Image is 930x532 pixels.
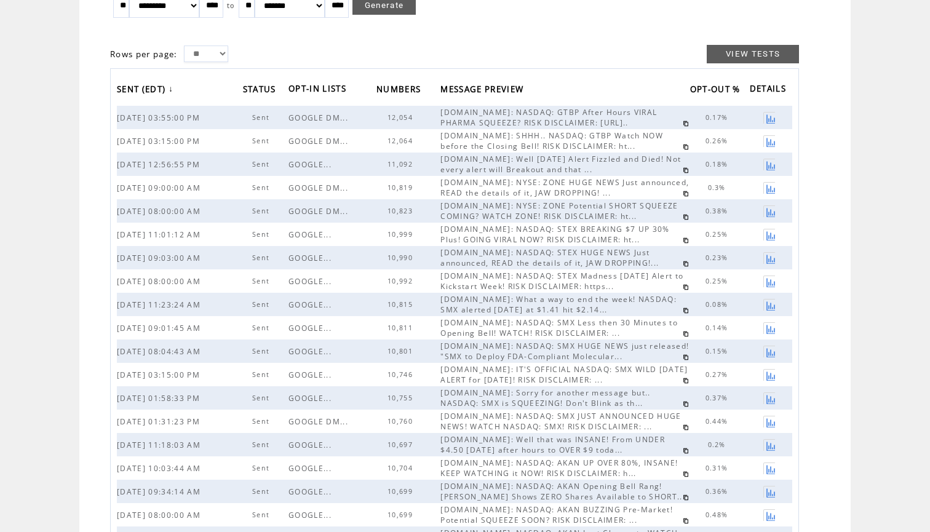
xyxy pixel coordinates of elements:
[376,80,427,100] a: NUMBERS
[117,276,204,287] span: [DATE] 08:00:00 AM
[117,370,203,380] span: [DATE] 03:15:00 PM
[705,417,731,426] span: 0.44%
[705,510,731,519] span: 0.48%
[387,277,416,285] span: 10,992
[117,416,203,427] span: [DATE] 01:31:23 PM
[440,154,681,175] span: [DOMAIN_NAME]: Well [DATE] Alert Fizzled and Died! Not every alert will Breakout and that ...
[440,481,688,502] span: [DOMAIN_NAME]: NASDAQ: AKAN Opening Bell Rang! [PERSON_NAME] Shows ZERO Shares Available to SHORT...
[440,341,689,362] span: [DOMAIN_NAME]: NASDAQ: SMX HUGE NEWS just released! "SMX to Deploy FDA-Compliant Molecular...
[252,487,272,496] span: Sent
[708,183,729,192] span: 0.3%
[440,130,663,151] span: [DOMAIN_NAME]: SHHH.. NASDAQ: GTBP Watch NOW before the Closing Bell! RISK DISCLAIMER: ht...
[440,200,678,221] span: [DOMAIN_NAME]: NYSE: ZONE Potential SHORT SQUEEZE COMING? WATCH ZONE! RISK DISCLAIMER: ht...
[705,253,731,262] span: 0.23%
[440,317,678,338] span: [DOMAIN_NAME]: NASDAQ: SMX Less then 30 Minutes to Opening Bell! WATCH! RISK DISCLAIMER: ...
[117,300,204,310] span: [DATE] 11:23:24 AM
[440,107,657,128] span: [DOMAIN_NAME]: NASDAQ: GTBP After Hours VIRAL PHARMA SQUEEZE? RISK DISCLAIMER: [URL]..
[117,323,204,333] span: [DATE] 09:01:45 AM
[288,346,335,357] span: GOOGLE...
[288,486,335,497] span: GOOGLE...
[117,440,204,450] span: [DATE] 11:18:03 AM
[252,160,272,169] span: Sent
[705,370,731,379] span: 0.27%
[690,81,744,101] span: OPT-OUT %
[288,136,351,146] span: GOOGLE DM...
[117,510,204,520] span: [DATE] 08:00:00 AM
[705,277,731,285] span: 0.25%
[288,80,349,100] span: OPT-IN LISTS
[387,464,416,472] span: 10,704
[387,113,416,122] span: 12,054
[387,183,416,192] span: 10,819
[440,81,527,101] span: MESSAGE PREVIEW
[243,81,279,101] span: STATUS
[288,370,335,380] span: GOOGLE...
[117,136,203,146] span: [DATE] 03:15:00 PM
[705,113,731,122] span: 0.17%
[252,510,272,519] span: Sent
[440,364,688,385] span: [DOMAIN_NAME]: IT'S OFFICIAL NASDAQ: SMX WILD [DATE] ALERT for [DATE]! RISK DISCLAIMER: ...
[707,45,799,63] a: VIEW TESTS
[705,137,731,145] span: 0.26%
[252,347,272,355] span: Sent
[440,434,665,455] span: [DOMAIN_NAME]: Well that was INSANE! From UNDER $4.50 [DATE] after hours to OVER $9 toda...
[288,510,335,520] span: GOOGLE...
[252,464,272,472] span: Sent
[288,416,351,427] span: GOOGLE DM...
[440,271,683,292] span: [DOMAIN_NAME]: NASDAQ: STEX Madness [DATE] Alert to Kickstart Week! RISK DISCLAIMER: https...
[117,486,204,497] span: [DATE] 09:34:14 AM
[252,230,272,239] span: Sent
[117,206,204,216] span: [DATE] 08:00:00 AM
[705,464,731,472] span: 0.31%
[440,387,650,408] span: [DOMAIN_NAME]: Sorry for another message but.. NASDAQ: SMX is SQUEEZING! Don't Blink as th...
[387,160,416,169] span: 11,092
[440,224,669,245] span: [DOMAIN_NAME]: NASDAQ: STEX BREAKING $7 UP 30% Plus! GOING VIRAL NOW? RISK DISCLAIMER: ht...
[288,323,335,333] span: GOOGLE...
[288,229,335,240] span: GOOGLE...
[288,206,351,216] span: GOOGLE DM...
[252,417,272,426] span: Sent
[117,81,169,101] span: SENT (EDT)
[252,324,272,332] span: Sent
[705,207,731,215] span: 0.38%
[252,394,272,402] span: Sent
[387,440,416,449] span: 10,697
[387,230,416,239] span: 10,999
[750,80,789,100] span: DETAILS
[387,347,416,355] span: 10,801
[243,80,282,100] a: STATUS
[288,463,335,474] span: GOOGLE...
[117,159,203,170] span: [DATE] 12:56:55 PM
[117,80,177,100] a: SENT (EDT)↓
[117,253,204,263] span: [DATE] 09:03:00 AM
[705,324,731,332] span: 0.14%
[252,137,272,145] span: Sent
[440,458,678,478] span: [DOMAIN_NAME]: NASDAQ: AKAN UP OVER 80%, INSANE! KEEP WATCHING it NOW! RISK DISCLAIMER: h...
[117,346,204,357] span: [DATE] 08:04:43 AM
[288,113,351,123] span: GOOGLE DM...
[252,113,272,122] span: Sent
[705,394,731,402] span: 0.37%
[705,300,731,309] span: 0.08%
[117,113,203,123] span: [DATE] 03:55:00 PM
[387,510,416,519] span: 10,699
[252,277,272,285] span: Sent
[387,207,416,215] span: 10,823
[705,160,731,169] span: 0.18%
[440,411,681,432] span: [DOMAIN_NAME]: NASDAQ: SMX JUST ANNOUNCED HUGE NEWS! WATCH NASDAQ: SMX! RISK DISCLAIMER: ...
[288,159,335,170] span: GOOGLE...
[440,247,662,268] span: [DOMAIN_NAME]: NASDAQ: STEX HUGE NEWS Just announced, READ the details of it, JAW DROPPING!...
[440,504,673,525] span: [DOMAIN_NAME]: NASDAQ: AKAN BUZZING Pre-Market! Potential SQUEEZE SOON? RISK DISCLAIMER: ...
[440,177,689,198] span: [DOMAIN_NAME]: NYSE: ZONE HUGE NEWS Just announced, READ the details of it, JAW DROPPING! ...
[387,394,416,402] span: 10,755
[376,81,424,101] span: NUMBERS
[387,253,416,262] span: 10,990
[705,487,731,496] span: 0.36%
[440,80,530,100] a: MESSAGE PREVIEW
[117,393,203,403] span: [DATE] 01:58:33 PM
[252,370,272,379] span: Sent
[288,440,335,450] span: GOOGLE...
[252,440,272,449] span: Sent
[288,276,335,287] span: GOOGLE...
[252,300,272,309] span: Sent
